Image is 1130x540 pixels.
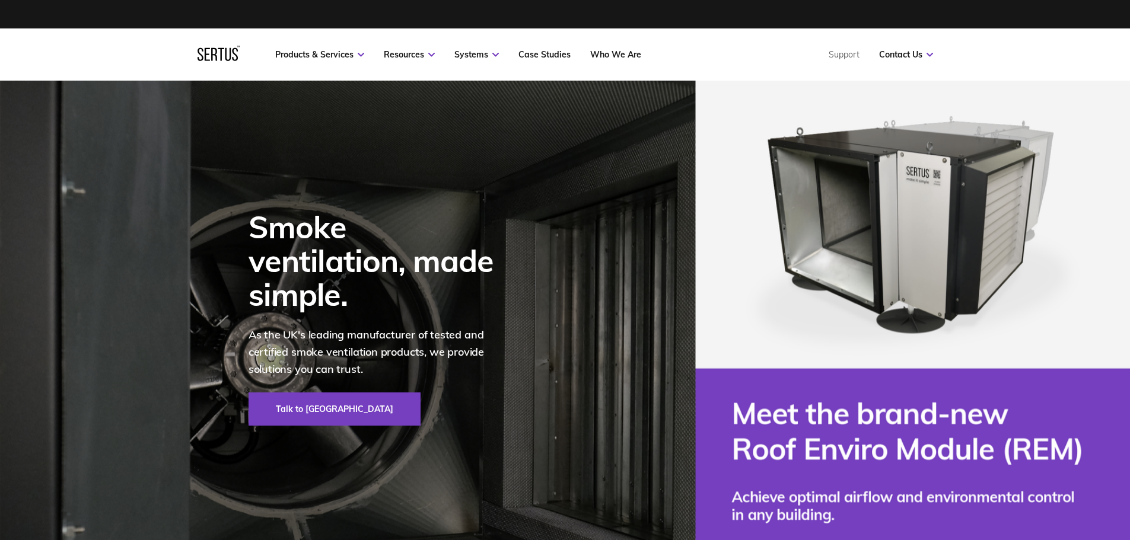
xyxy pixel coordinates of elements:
[275,49,364,60] a: Products & Services
[249,210,510,312] div: Smoke ventilation, made simple.
[384,49,435,60] a: Resources
[249,327,510,378] p: As the UK's leading manufacturer of tested and certified smoke ventilation products, we provide s...
[454,49,499,60] a: Systems
[879,49,933,60] a: Contact Us
[829,49,860,60] a: Support
[590,49,641,60] a: Who We Are
[249,392,421,426] a: Talk to [GEOGRAPHIC_DATA]
[518,49,571,60] a: Case Studies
